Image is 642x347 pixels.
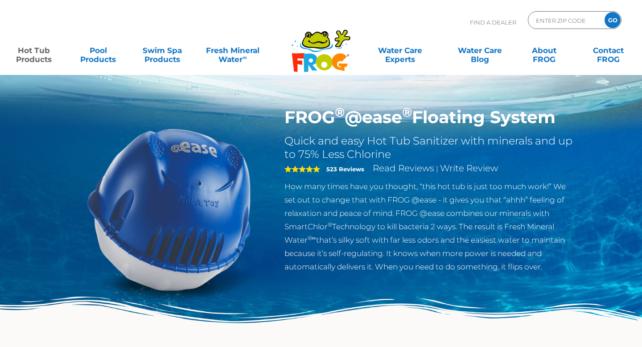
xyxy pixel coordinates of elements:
[470,11,516,33] p: Find A Dealer
[284,107,576,128] h1: FROG @ease Floating System
[202,41,264,59] a: Fresh MineralWater∞
[284,165,320,173] span: 5
[335,104,345,120] sup: ®
[583,41,633,59] a: ContactFROG
[440,163,498,173] a: Write Review
[284,134,576,161] h2: Quick and easy Hot Tub Sanitizer with minerals and up to 75% Less Chlorine
[436,165,438,173] span: |
[308,235,316,241] sup: ®∞
[402,104,412,120] sup: ®
[519,41,569,59] a: AboutFROG
[67,107,271,311] img: hot-tub-product-atease-system.png
[373,163,434,173] a: Read Reviews
[455,41,505,59] a: Water CareBlog
[359,41,440,59] a: Water CareExperts
[284,180,576,273] p: How many times have you thought, “this hot tub is just too much work!” We set out to change that ...
[73,41,123,59] a: PoolProducts
[9,41,59,59] a: Hot TubProducts
[287,18,355,72] img: Frog Products Logo
[137,41,187,59] a: Swim SpaProducts
[326,165,364,173] strong: 523 Reviews
[243,54,247,61] sup: ∞
[605,12,621,28] input: GO
[328,221,332,228] sup: ®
